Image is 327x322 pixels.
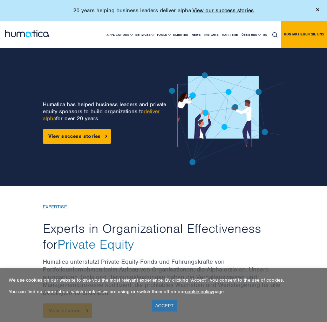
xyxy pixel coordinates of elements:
[155,21,171,48] a: Tools
[43,258,285,303] p: Humatica unterstützt Private-Equity-Fonds und Führungskräfte von Portfoliounternehmen beim Aufbau...
[43,221,285,253] h2: Experts in Organizational Effectiveness for
[281,21,327,48] a: Kontaktieren Sie uns
[43,204,285,210] h6: EXPERTISE
[9,277,318,283] p: We use cookies on our website to give you the most relevant experience. By clicking “Accept”, you...
[185,289,213,295] a: cookie policy
[43,129,111,144] a: View success stories
[105,135,107,138] img: arrowicon
[57,236,134,252] span: Private Equity
[171,21,190,48] a: Klienten
[9,289,318,295] p: You can find out more about which cookies we are using or switch them off on our page.
[240,21,261,48] a: Über uns
[43,101,169,122] p: Humatica has helped business leaders and private equity sponsors to build organizations to for ov...
[261,21,269,48] a: EN
[152,300,177,311] a: ACCEPT
[190,21,203,48] a: News
[220,21,240,48] a: Karriere
[203,21,220,48] a: Insights
[43,108,160,122] a: deliver alpha
[134,21,155,48] a: Services
[105,21,134,48] a: Applications
[272,32,278,38] img: search_icon
[5,30,49,37] img: logo
[169,72,285,165] img: banner1
[73,7,254,14] p: 20 years helping business leaders deliver alpha.
[263,33,267,37] span: EN
[192,7,254,14] a: View our success stories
